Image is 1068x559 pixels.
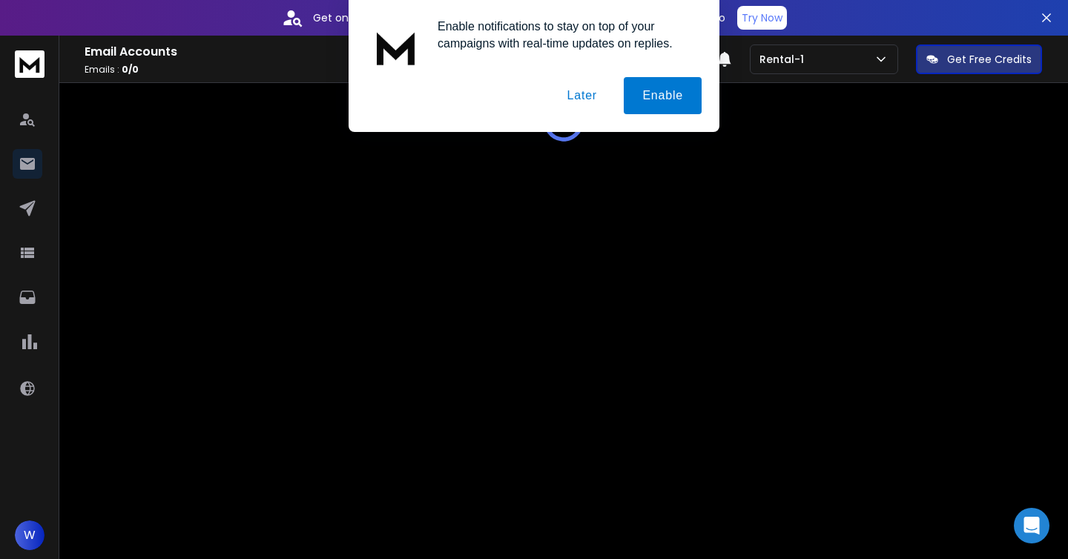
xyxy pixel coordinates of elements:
[548,77,615,114] button: Later
[15,520,44,550] button: W
[624,77,702,114] button: Enable
[426,18,702,52] div: Enable notifications to stay on top of your campaigns with real-time updates on replies.
[1014,508,1049,543] div: Open Intercom Messenger
[366,18,426,77] img: notification icon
